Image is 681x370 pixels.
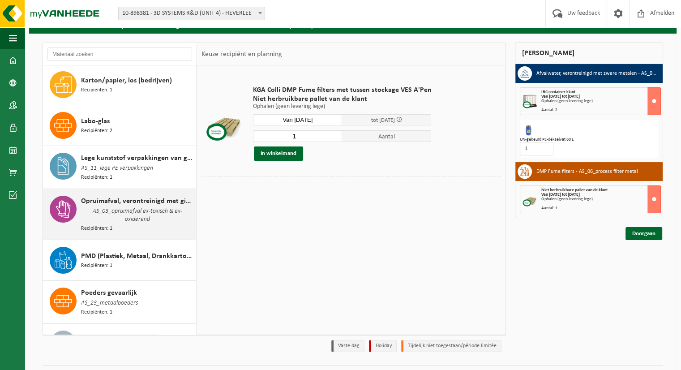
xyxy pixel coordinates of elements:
span: AS_11_lege PE verpakkingen [81,163,153,173]
span: Labo-glas [81,116,110,127]
div: Aantal: 2 [541,108,661,112]
strong: Van [DATE] tot [DATE] [541,94,580,99]
span: Recipiënten: 2 [81,127,112,135]
img: 01-000245 [522,122,536,136]
h3: Afvalwater, verontreinigd met zware metalen - AS_02_metaalpoeder in water [536,66,656,81]
span: tot [DATE] [371,117,395,123]
span: Recipiënten: 1 [81,308,112,317]
button: In winkelmand [254,146,303,161]
div: Keuze recipiënt en planning [197,43,287,65]
button: PMD (Plastiek, Metaal, Drankkartons) (bedrijven) Recipiënten: 1 [43,240,197,281]
li: Holiday [369,340,397,352]
button: Labo-glas Recipiënten: 2 [43,105,197,146]
span: Recipiënten: 1 [81,224,112,233]
span: PMD (Plastiek, Metaal, Drankkartons) (bedrijven) [81,251,194,262]
span: Recipiënten: 1 [81,173,112,182]
strong: Van [DATE] tot [DATE] [541,192,580,197]
h3: DMP Fume filters - AS_06_process filter metal [536,164,638,179]
input: Materiaal zoeken [47,47,192,61]
span: Restafval [81,335,109,345]
span: Niet herbruikbare pallet van de klant [541,188,608,193]
span: 10-898381 - 3D SYSTEMS R&D (UNIT 4) - HEVERLEE [119,7,265,20]
span: KGA Colli DMP Fume filters met tussen stockage VES A'Pen [253,86,431,95]
span: Karton/papier, los (bedrijven) [81,75,172,86]
span: Recipiënten: 1 [81,86,112,95]
li: Tijdelijk niet toegestaan/période limitée [401,340,501,352]
li: Vaste dag [331,340,364,352]
span: Opruimafval, verontreinigd met giftige stoffen, verpakt in vaten [81,196,194,207]
div: UN-gekeurd PE-dekselvat 60 L [520,138,659,142]
a: Doorgaan [625,227,662,240]
div: Ophalen (geen levering lege) [541,99,661,103]
span: Aantal [342,130,431,142]
span: AS_23_metaalpoeders [81,298,138,308]
button: Lege kunststof verpakkingen van gevaarlijke stoffen AS_11_lege PE verpakkingen Recipiënten: 1 [43,146,197,189]
span: Niet herbruikbare pallet van de klant [253,95,431,103]
div: Ophalen (geen levering lege) [541,197,661,202]
button: Poeders gevaarlijk AS_23_metaalpoeders Recipiënten: 1 [43,281,197,324]
div: Aantal: 1 [541,206,661,211]
button: Opruimafval, verontreinigd met giftige stoffen, verpakt in vaten AS_03_opruimafval ex-toxisch & e... [43,189,197,240]
span: 10-898381 - 3D SYSTEMS R&D (UNIT 4) - HEVERLEE [118,7,265,20]
button: Karton/papier, los (bedrijven) Recipiënten: 1 [43,65,197,105]
input: Selecteer datum [253,114,342,125]
span: AS_03_opruimafval ex-toxisch & ex-oxiderend [81,207,194,224]
span: Poeders gevaarlijk [81,288,137,298]
span: Lege kunststof verpakkingen van gevaarlijke stoffen [81,153,194,163]
div: [PERSON_NAME] [515,43,664,64]
span: IBC container klant [541,90,575,95]
span: Recipiënten: 1 [81,262,112,270]
p: Ophalen (geen levering lege) [253,103,431,110]
button: Restafval [43,324,197,365]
